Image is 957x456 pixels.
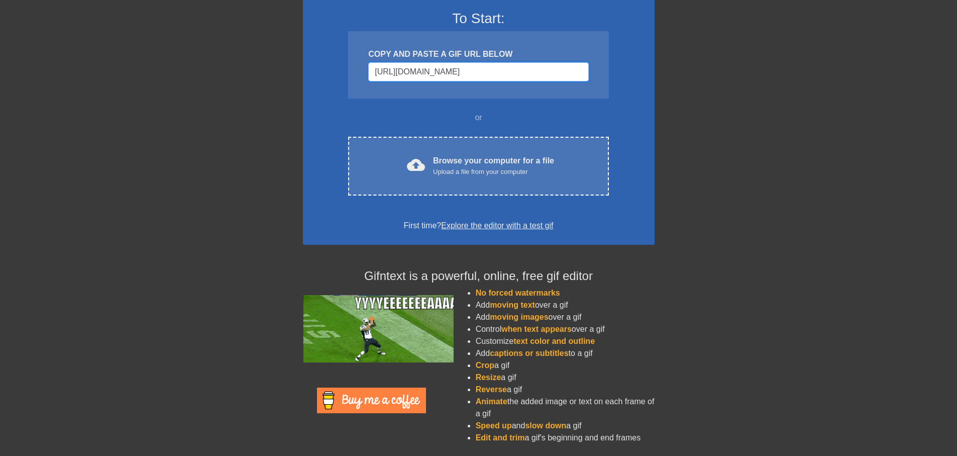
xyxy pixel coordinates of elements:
[490,301,535,309] span: moving text
[476,299,655,311] li: Add over a gif
[476,335,655,347] li: Customize
[368,62,588,81] input: Username
[513,337,595,345] span: text color and outline
[476,396,655,420] li: the added image or text on each frame of a gif
[441,221,553,230] a: Explore the editor with a test gif
[316,220,642,232] div: First time?
[433,167,554,177] div: Upload a file from your computer
[476,421,512,430] span: Speed up
[317,388,426,413] img: Buy Me A Coffee
[525,421,566,430] span: slow down
[476,311,655,323] li: Add over a gif
[476,373,501,382] span: Resize
[476,420,655,432] li: and a gif
[476,433,525,442] span: Edit and trim
[433,155,554,177] div: Browse your computer for a file
[490,313,548,321] span: moving images
[501,325,572,333] span: when text appears
[476,347,655,359] li: Add to a gif
[476,359,655,372] li: a gif
[303,295,454,362] img: football_small.gif
[476,361,494,370] span: Crop
[476,397,507,406] span: Animate
[407,156,425,174] span: cloud_upload
[329,112,628,124] div: or
[368,48,588,60] div: COPY AND PASTE A GIF URL BELOW
[476,323,655,335] li: Control over a gif
[476,289,560,297] span: No forced watermarks
[476,384,655,396] li: a gif
[476,385,507,394] span: Reverse
[476,372,655,384] li: a gif
[316,10,642,27] h3: To Start:
[303,269,655,284] h4: Gifntext is a powerful, online, free gif editor
[476,432,655,444] li: a gif's beginning and end frames
[490,349,568,357] span: captions or subtitles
